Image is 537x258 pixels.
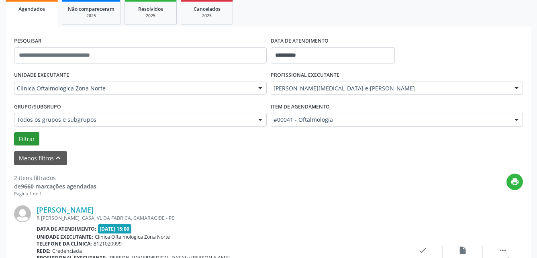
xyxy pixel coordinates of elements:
div: 2 itens filtrados [14,174,96,182]
label: UNIDADE EXECUTANTE [14,69,69,82]
b: Unidade executante: [37,233,93,240]
b: Rede: [37,248,51,254]
div: R [PERSON_NAME], CASA, VL DA FABRICA, CAMARAGIBE - PE [37,215,402,221]
span: Agendados [18,6,45,12]
i: print [510,177,519,186]
div: 2025 [131,13,171,19]
span: Não compareceram [68,6,114,12]
label: Grupo/Subgrupo [14,100,61,113]
i: insert_drive_file [458,246,467,255]
strong: 9660 marcações agendadas [21,182,96,190]
span: #00041 - Oftalmologia [274,116,507,124]
span: [PERSON_NAME][MEDICAL_DATA] e [PERSON_NAME] [274,84,507,92]
b: Telefone da clínica: [37,240,92,247]
a: [PERSON_NAME] [37,205,94,214]
span: [DATE] 15:00 [98,224,132,233]
div: de [14,182,96,190]
span: Todos os grupos e subgrupos [17,116,250,124]
div: 2025 [68,13,114,19]
div: Página 1 de 1 [14,190,96,197]
label: PESQUISAR [14,35,41,47]
button: print [506,174,523,190]
label: Item de agendamento [271,100,330,113]
button: Menos filtroskeyboard_arrow_up [14,151,67,165]
span: Clinica Oftalmologica Zona Norte [17,84,250,92]
i: check [418,246,427,255]
div: 2025 [187,13,227,19]
label: DATA DE ATENDIMENTO [271,35,329,47]
span: Credenciada [52,248,82,254]
b: Data de atendimento: [37,225,96,232]
span: Cancelados [194,6,221,12]
span: Resolvidos [138,6,163,12]
i: keyboard_arrow_up [54,154,63,162]
button: Filtrar [14,132,39,146]
img: img [14,205,31,222]
span: Clinica Oftalmologica Zona Norte [95,233,170,240]
label: PROFISSIONAL EXECUTANTE [271,69,339,82]
span: 8121020999 [94,240,122,247]
i:  [498,246,507,255]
